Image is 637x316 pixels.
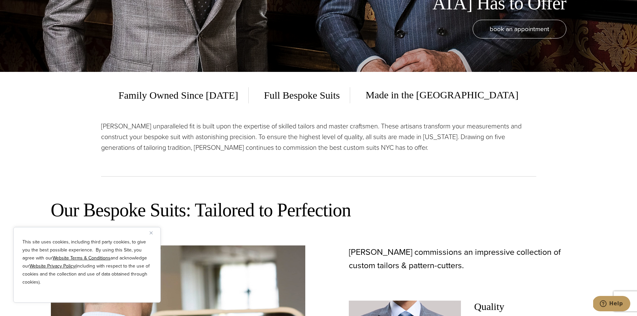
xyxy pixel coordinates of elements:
button: Close [150,229,158,237]
iframe: Opens a widget where you can chat to one of our agents [593,296,630,313]
span: book an appointment [490,24,549,34]
span: Family Owned Since [DATE] [118,87,248,103]
h3: Quality [474,301,586,313]
p: [PERSON_NAME] commissions an impressive collection of custom tailors & pattern-cutters. [349,245,586,272]
img: Close [150,231,153,234]
h2: Our Bespoke Suits: Tailored to Perfection [51,198,586,222]
a: Website Terms & Conditions [53,254,110,261]
a: book an appointment [473,20,566,38]
span: Full Bespoke Suits [254,87,350,103]
p: [PERSON_NAME] unparalleled fit is built upon the expertise of skilled tailors and master craftsme... [101,121,536,153]
p: This site uses cookies, including third party cookies, to give you the best possible experience. ... [22,238,152,286]
span: Made in the [GEOGRAPHIC_DATA] [355,87,519,103]
a: Website Privacy Policy [29,262,75,270]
